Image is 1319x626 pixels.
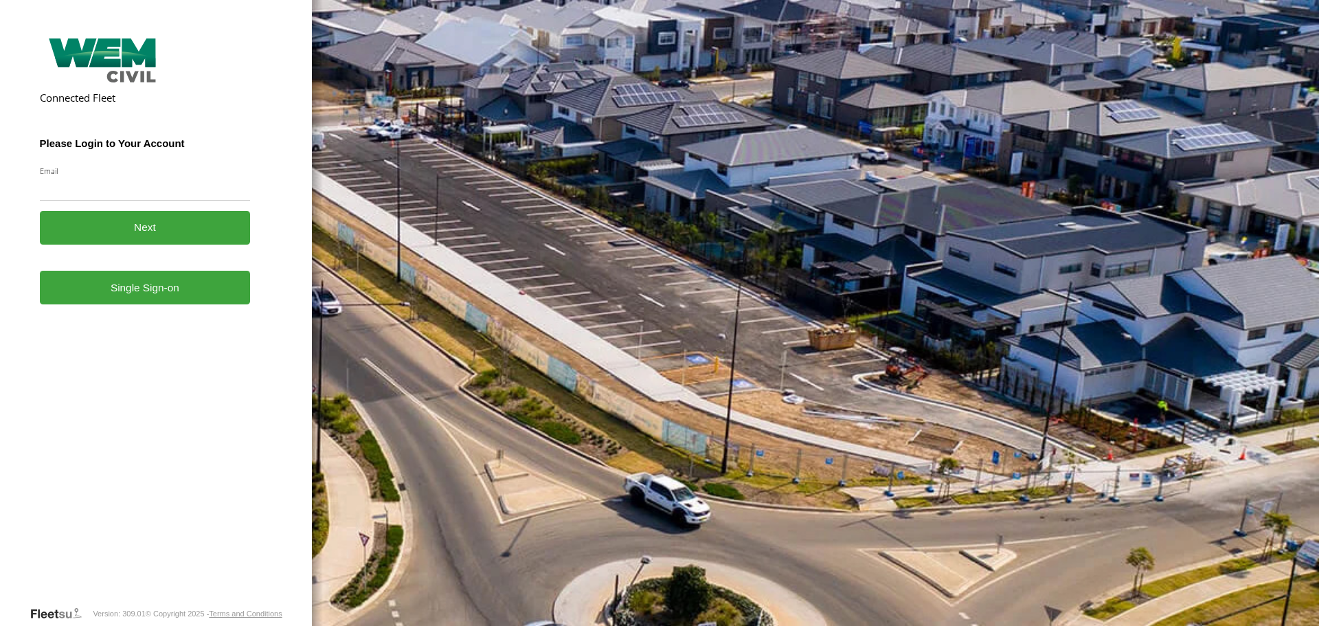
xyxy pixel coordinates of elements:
img: WEM [40,38,166,82]
a: Single Sign-on [40,271,251,304]
div: Version: 309.01 [93,610,145,618]
div: © Copyright 2025 - [146,610,282,618]
a: Terms and Conditions [209,610,282,618]
button: Next [40,211,251,245]
label: Email [40,166,251,176]
h2: Connected Fleet [40,91,251,104]
a: Visit our Website [30,607,93,621]
h3: Please Login to Your Account [40,137,251,149]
